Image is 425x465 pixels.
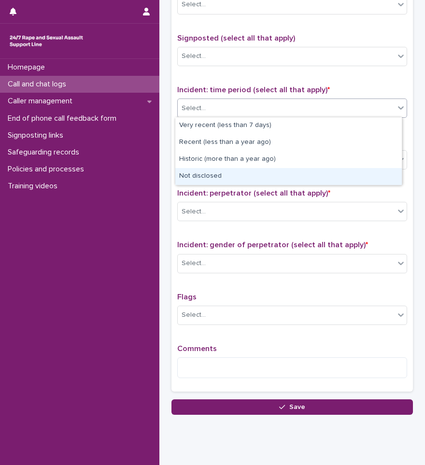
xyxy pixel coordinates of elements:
[175,117,402,134] div: Very recent (less than 7 days)
[175,168,402,185] div: Not disclosed
[175,134,402,151] div: Recent (less than a year ago)
[175,151,402,168] div: Historic (more than a year ago)
[177,34,295,42] span: Signposted (select all that apply)
[177,189,330,197] span: Incident: perpetrator (select all that apply)
[177,86,330,94] span: Incident: time period (select all that apply)
[182,51,206,61] div: Select...
[177,241,368,249] span: Incident: gender of perpetrator (select all that apply)
[289,404,305,410] span: Save
[4,114,124,123] p: End of phone call feedback form
[182,103,206,113] div: Select...
[8,31,85,51] img: rhQMoQhaT3yELyF149Cw
[4,80,74,89] p: Call and chat logs
[4,131,71,140] p: Signposting links
[182,310,206,320] div: Select...
[182,258,206,268] div: Select...
[182,207,206,217] div: Select...
[4,165,92,174] p: Policies and processes
[4,63,53,72] p: Homepage
[4,97,80,106] p: Caller management
[177,293,197,301] span: Flags
[4,182,65,191] p: Training videos
[171,399,413,415] button: Save
[4,148,87,157] p: Safeguarding records
[177,345,217,352] span: Comments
